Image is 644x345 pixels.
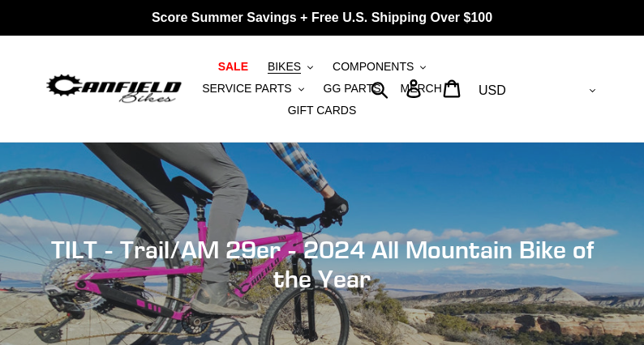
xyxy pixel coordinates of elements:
a: SALE [210,56,256,78]
img: Canfield Bikes [45,71,183,106]
a: GIFT CARDS [280,100,365,121]
span: GIFT CARDS [288,104,357,117]
button: COMPONENTS [324,56,434,78]
a: GG PARTS [316,78,389,100]
span: BIKES [268,60,301,74]
span: COMPONENTS [333,60,414,74]
button: SERVICE PARTS [194,78,311,100]
span: GG PARTS [324,82,381,96]
button: BIKES [260,56,321,78]
span: TILT - Trail/AM 29er - 2024 All Mountain Bike of the Year [51,235,594,293]
span: SALE [218,60,248,74]
span: SERVICE PARTS [202,82,291,96]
